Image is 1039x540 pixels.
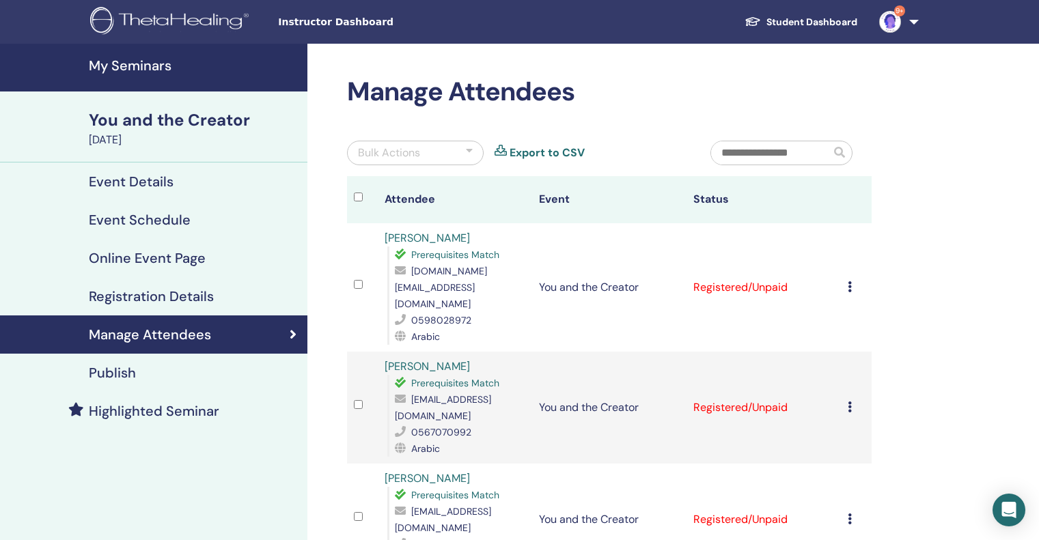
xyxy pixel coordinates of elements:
h4: Online Event Page [89,250,206,266]
td: You and the Creator [532,352,687,464]
th: Status [687,176,841,223]
h4: My Seminars [89,57,299,74]
h4: Highlighted Seminar [89,403,219,419]
img: default.jpg [879,11,901,33]
h4: Event Schedule [89,212,191,228]
a: [PERSON_NAME] [385,471,470,485]
div: [DATE] [89,132,299,148]
th: Event [532,176,687,223]
a: [PERSON_NAME] [385,231,470,245]
span: 0598028972 [411,314,471,326]
span: [EMAIL_ADDRESS][DOMAIN_NAME] [395,505,491,534]
span: Arabic [411,442,440,455]
th: Attendee [378,176,532,223]
img: graduation-cap-white.svg [745,16,761,27]
td: You and the Creator [532,223,687,352]
h4: Registration Details [89,288,214,304]
span: 0567070992 [411,426,471,438]
span: Prerequisites Match [411,377,499,389]
span: 9+ [894,5,905,16]
span: [EMAIL_ADDRESS][DOMAIN_NAME] [395,393,491,422]
div: You and the Creator [89,109,299,132]
a: You and the Creator[DATE] [81,109,307,148]
span: [DOMAIN_NAME][EMAIL_ADDRESS][DOMAIN_NAME] [395,265,487,310]
a: Export to CSV [510,145,585,161]
img: logo.png [90,7,253,38]
a: Student Dashboard [734,10,868,35]
a: [PERSON_NAME] [385,359,470,373]
span: Arabic [411,330,440,343]
h4: Manage Attendees [89,326,211,343]
h2: Manage Attendees [347,76,872,108]
h4: Publish [89,365,136,381]
span: Prerequisites Match [411,489,499,501]
span: Instructor Dashboard [278,15,483,29]
span: Prerequisites Match [411,248,499,261]
h4: Event Details [89,173,174,190]
div: Bulk Actions [358,145,420,161]
div: Open Intercom Messenger [993,494,1025,526]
